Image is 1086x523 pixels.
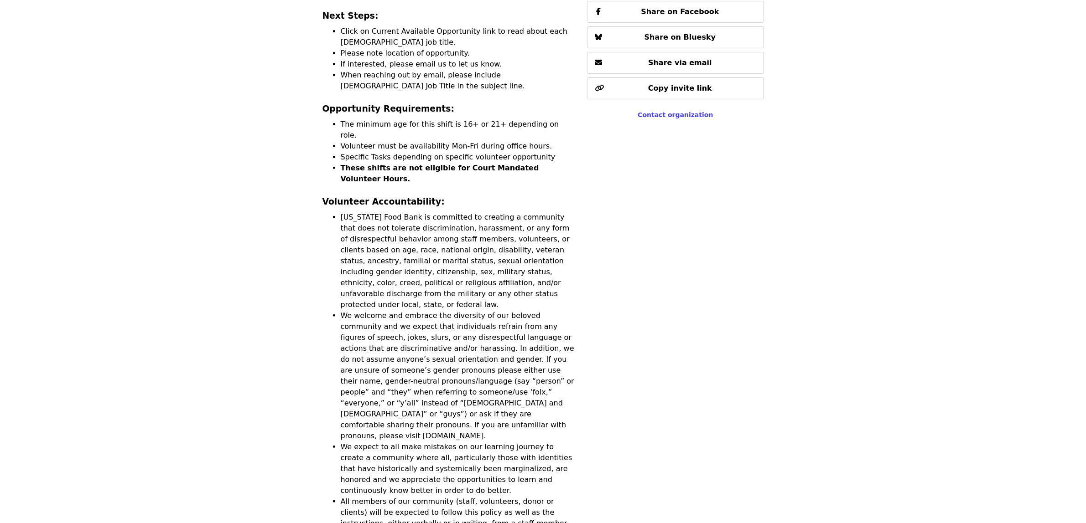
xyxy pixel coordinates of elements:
li: The minimum age for this shift is 16+ or 21+ depending on role. [341,119,577,141]
button: Copy invite link [587,77,764,99]
strong: Opportunity Requirements: [322,104,455,113]
span: Copy invite link [648,84,712,92]
a: Contact organization [638,111,713,118]
span: Share on Facebook [641,7,719,16]
button: Share on Bluesky [587,26,764,48]
button: Share on Facebook [587,1,764,23]
span: Share via email [648,58,712,67]
strong: Next Steps: [322,11,379,21]
span: Share on Bluesky [644,33,716,41]
strong: These shifts are not eligible for Court Mandated Volunteer Hours. [341,164,539,183]
li: Click on Current Available Opportunity link to read about each [DEMOGRAPHIC_DATA] job title. [341,26,577,48]
li: [US_STATE] Food Bank is committed to creating a community that does not tolerate discrimination, ... [341,212,577,310]
button: Share via email [587,52,764,74]
li: When reaching out by email, please include [DEMOGRAPHIC_DATA] Job Title in the subject line. [341,70,577,92]
strong: Volunteer Accountability: [322,197,445,206]
li: If interested, please email us to let us know. [341,59,577,70]
li: We welcome and embrace the diversity of our beloved community and we expect that individuals refr... [341,310,577,441]
li: Please note location of opportunity. [341,48,577,59]
li: Volunteer must be availability Mon-Fri during office hours. [341,141,577,152]
li: We expect to all make mistakes on our learning journey to create a community where all, particula... [341,441,577,496]
li: Specific Tasks depending on specific volunteer opportunity [341,152,577,163]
